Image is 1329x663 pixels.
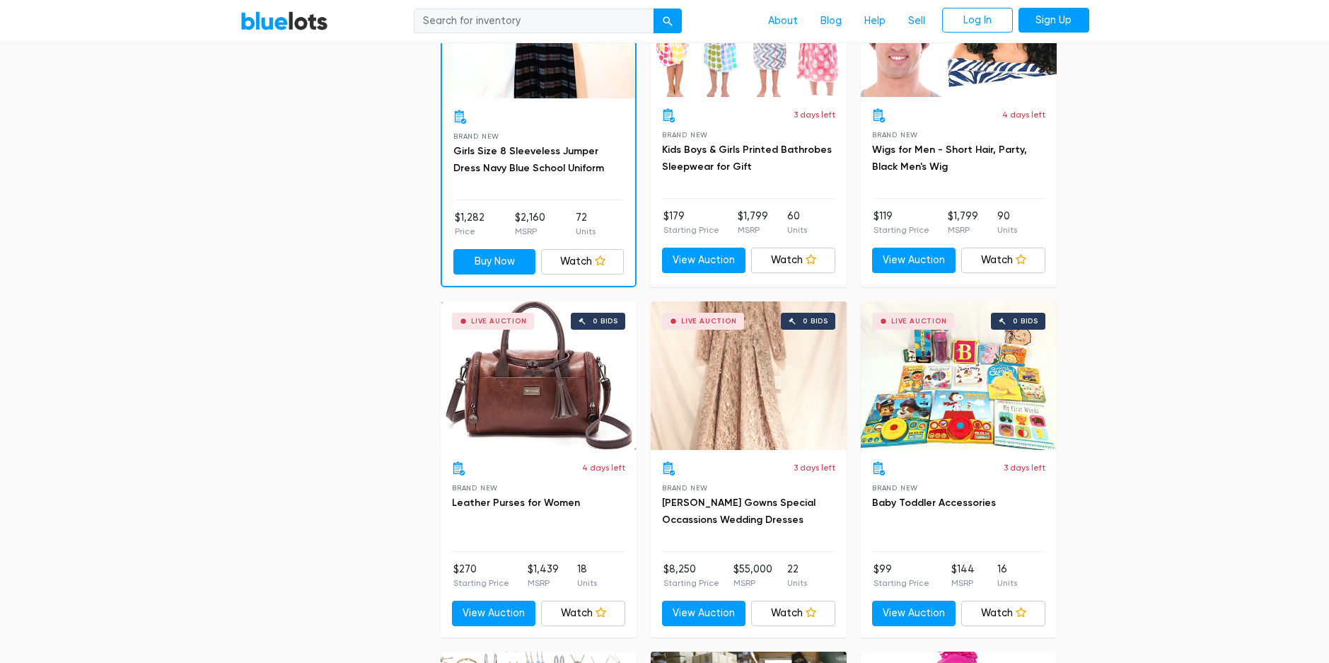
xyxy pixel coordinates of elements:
li: 90 [997,209,1017,237]
p: 3 days left [794,461,835,474]
li: $2,160 [515,210,545,238]
a: Sign Up [1018,8,1089,33]
li: $119 [874,209,929,237]
p: Units [577,577,597,589]
li: $179 [663,209,719,237]
li: 60 [787,209,807,237]
p: Units [787,224,807,236]
li: $270 [453,562,509,590]
p: Starting Price [453,577,509,589]
p: Starting Price [663,577,719,589]
a: Help [853,8,897,35]
a: Kids Boys & Girls Printed Bathrobes Sleepwear for Gift [662,144,832,173]
p: MSRP [738,224,768,236]
p: MSRP [733,577,772,589]
a: Live Auction 0 bids [861,301,1057,450]
a: Live Auction 0 bids [651,301,847,450]
p: Starting Price [663,224,719,236]
span: Brand New [662,131,708,139]
a: Buy Now [453,249,536,275]
li: 18 [577,562,597,590]
p: Starting Price [874,224,929,236]
a: View Auction [662,601,746,626]
div: 0 bids [593,318,618,325]
p: 3 days left [1004,461,1045,474]
a: View Auction [662,248,746,273]
a: Watch [961,248,1045,273]
a: [PERSON_NAME] Gowns Special Occassions Wedding Dresses [662,497,816,526]
a: Girls Size 8 Sleeveless Jumper Dress Navy Blue School Uniform [453,145,604,174]
li: $144 [951,562,975,590]
p: MSRP [515,225,545,238]
p: MSRP [528,577,559,589]
div: 0 bids [1013,318,1038,325]
a: Sell [897,8,936,35]
span: Brand New [662,484,708,492]
div: Live Auction [471,318,527,325]
span: Brand New [872,484,918,492]
li: $99 [874,562,929,590]
a: About [757,8,809,35]
li: $8,250 [663,562,719,590]
a: Blog [809,8,853,35]
li: $1,799 [948,209,978,237]
div: Live Auction [891,318,947,325]
p: Price [455,225,484,238]
input: Search for inventory [414,8,654,34]
li: 22 [787,562,807,590]
a: Log In [942,8,1013,33]
a: View Auction [452,601,536,626]
p: 4 days left [582,461,625,474]
a: Leather Purses for Women [452,497,580,509]
li: $55,000 [733,562,772,590]
a: Baby Toddler Accessories [872,497,996,509]
p: MSRP [948,224,978,236]
li: $1,439 [528,562,559,590]
a: Watch [541,601,625,626]
a: Live Auction 0 bids [441,301,637,450]
p: Units [787,577,807,589]
p: 4 days left [1002,108,1045,121]
p: Units [997,577,1017,589]
a: View Auction [872,601,956,626]
span: Brand New [872,131,918,139]
li: 16 [997,562,1017,590]
li: $1,282 [455,210,484,238]
a: Watch [541,249,624,275]
li: $1,799 [738,209,768,237]
span: Brand New [453,132,499,140]
div: 0 bids [803,318,828,325]
span: Brand New [452,484,498,492]
a: Watch [961,601,1045,626]
a: Watch [751,248,835,273]
a: Watch [751,601,835,626]
a: BlueLots [240,11,328,31]
div: Live Auction [681,318,737,325]
p: MSRP [951,577,975,589]
a: View Auction [872,248,956,273]
p: Units [576,225,596,238]
p: Units [997,224,1017,236]
a: Wigs for Men - Short Hair, Party, Black Men's Wig [872,144,1027,173]
p: Starting Price [874,577,929,589]
p: 3 days left [794,108,835,121]
li: 72 [576,210,596,238]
